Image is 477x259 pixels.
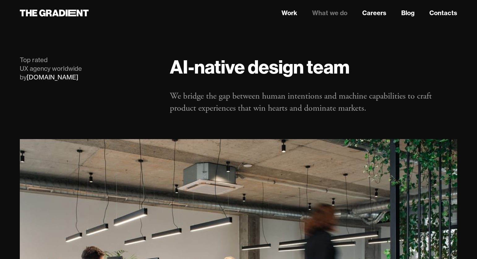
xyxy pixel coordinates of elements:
[281,8,297,18] a: Work
[170,90,457,114] p: We bridge the gap between human intentions and machine capabilities to craft product experiences ...
[362,8,386,18] a: Careers
[20,56,157,82] div: Top rated UX agency worldwide by
[27,73,78,81] a: [DOMAIN_NAME]
[401,8,415,18] a: Blog
[170,56,457,78] h1: AI-native design team
[312,8,347,18] a: What we do
[429,8,457,18] a: Contacts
